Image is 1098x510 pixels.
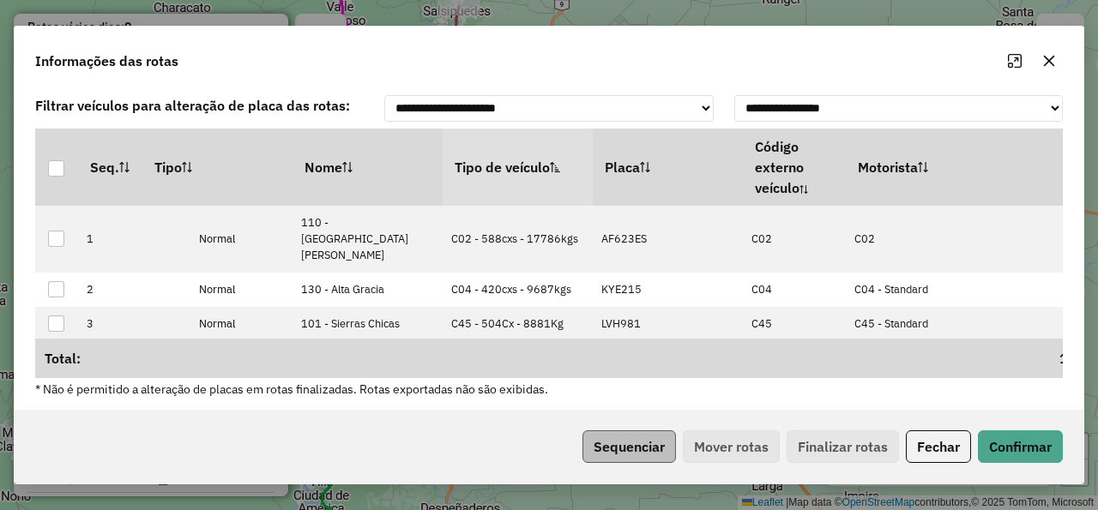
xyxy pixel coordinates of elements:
th: Seq. [78,129,142,206]
span: Normal [199,282,235,297]
button: Sequenciar [582,430,676,463]
p-celleditor: C45 - Standard [854,316,928,331]
td: Total: [35,339,996,378]
button: Maximize [1001,47,1029,75]
span: Informações das rotas [35,51,178,71]
button: Confirmar [978,430,1063,463]
small: * Não é permitido a alteração de placas em rotas finalizadas. Rotas exportadas não são exibidas. [35,381,548,397]
td: 101 - Sierras Chicas [293,307,443,341]
p-celleditor: C02 [854,231,875,246]
p-celleditor: C04 - Standard [854,282,928,297]
th: Placa [593,129,743,206]
td: C02 - 588cxs - 17786kgs [443,206,593,273]
th: Tipo de veículo [443,129,593,206]
td: C04 - 420cxs - 9687kgs [443,273,593,307]
button: Fechar [906,430,971,463]
td: C45 [743,307,846,341]
p-celleditor: KYE215 [601,282,642,297]
strong: Filtrar veículos para alteração de placa das rotas: [35,97,350,114]
td: 3 [78,307,142,341]
th: Tipo [142,129,293,206]
td: 2 [78,273,142,307]
th: Código externo veículo [743,129,846,206]
td: 110 - [GEOGRAPHIC_DATA][PERSON_NAME] [293,206,443,273]
td: 130 - Alta Gracia [293,273,443,307]
p-celleditor: AF623ES [601,231,647,246]
span: Normal [199,231,235,246]
td: C45 - 504Cx - 8881Kg [443,307,593,341]
td: C04 [743,273,846,307]
th: Nome [293,129,443,206]
td: C02 [743,206,846,273]
span: Normal [199,316,235,331]
th: Motorista [846,129,996,206]
p-celleditor: LVH981 [601,316,641,331]
td: 1 [78,206,142,273]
